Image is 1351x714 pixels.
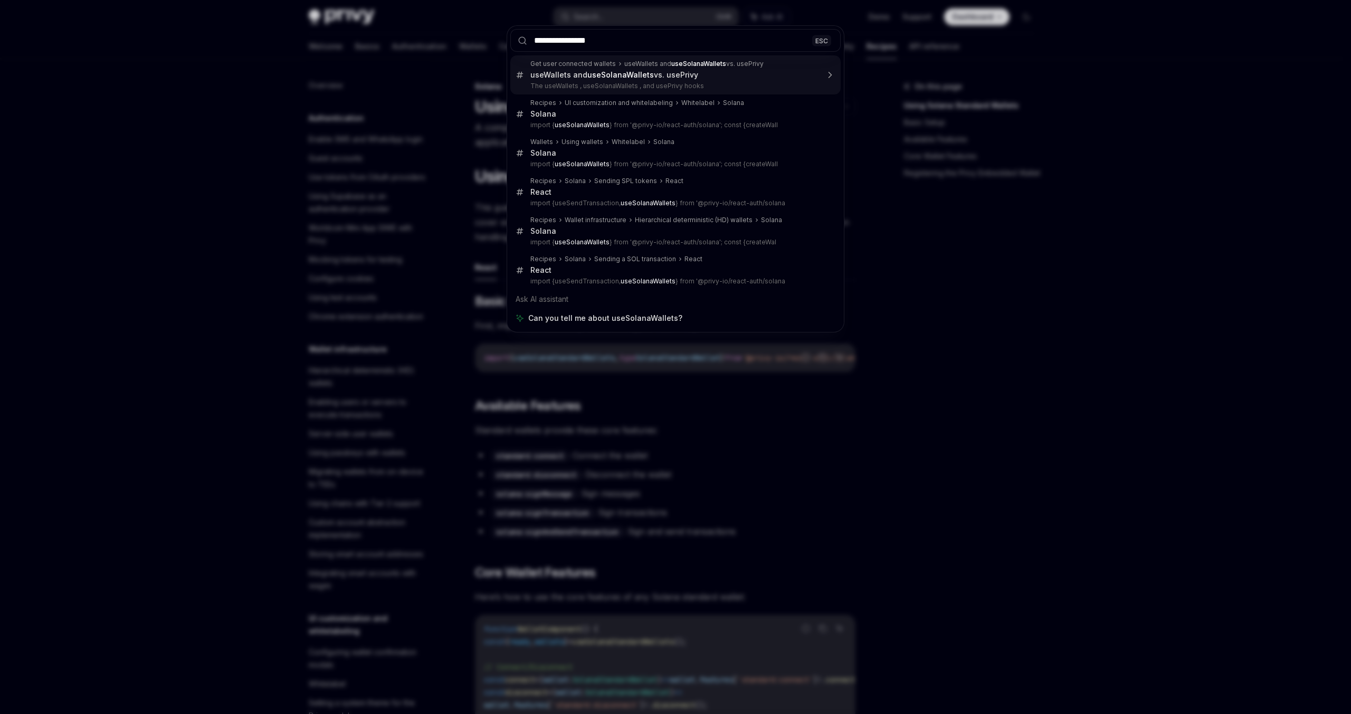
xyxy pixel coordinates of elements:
div: Solana [530,109,556,119]
div: Sending a SOL transaction [594,255,676,263]
div: Recipes [530,255,556,263]
b: useSolanaWallets [555,238,610,246]
div: Wallets [530,138,553,146]
div: Solana [761,216,782,224]
div: Solana [653,138,674,146]
div: Ask AI assistant [510,290,841,309]
div: Whitelabel [681,99,715,107]
div: Solana [723,99,744,107]
div: Get user connected wallets [530,60,616,68]
p: import {useSendTransaction, } from '@privy-io/react-auth/solana [530,277,819,285]
div: React [530,187,551,197]
p: import { } from '@privy-io/react-auth/solana'; const {createWal [530,238,819,246]
div: Hierarchical deterministic (HD) wallets [635,216,753,224]
div: React [665,177,683,185]
p: The useWallets , useSolanaWallets , and usePrivy hooks [530,82,819,90]
div: React [530,265,551,275]
b: useSolanaWallets [621,277,675,285]
div: Sending SPL tokens [594,177,657,185]
p: import {useSendTransaction, } from '@privy-io/react-auth/solana [530,199,819,207]
div: Recipes [530,216,556,224]
div: Recipes [530,99,556,107]
div: Whitelabel [612,138,645,146]
b: useSolanaWallets [587,70,654,79]
p: import { } from '@privy-io/react-auth/solana'; const {createWall [530,160,819,168]
span: Can you tell me about useSolanaWallets? [528,313,682,323]
b: useSolanaWallets [671,60,726,68]
div: Wallet infrastructure [565,216,626,224]
div: UI customization and whitelabeling [565,99,673,107]
div: React [684,255,702,263]
p: import { } from '@privy-io/react-auth/solana'; const {createWall [530,121,819,129]
div: Solana [565,255,586,263]
div: Solana [530,226,556,236]
div: useWallets and vs. usePrivy [624,60,764,68]
div: Recipes [530,177,556,185]
div: Solana [530,148,556,158]
b: useSolanaWallets [555,121,610,129]
b: useSolanaWallets [555,160,610,168]
div: ESC [812,35,831,46]
b: useSolanaWallets [621,199,675,207]
div: Solana [565,177,586,185]
div: Using wallets [562,138,603,146]
div: useWallets and vs. usePrivy [530,70,698,80]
